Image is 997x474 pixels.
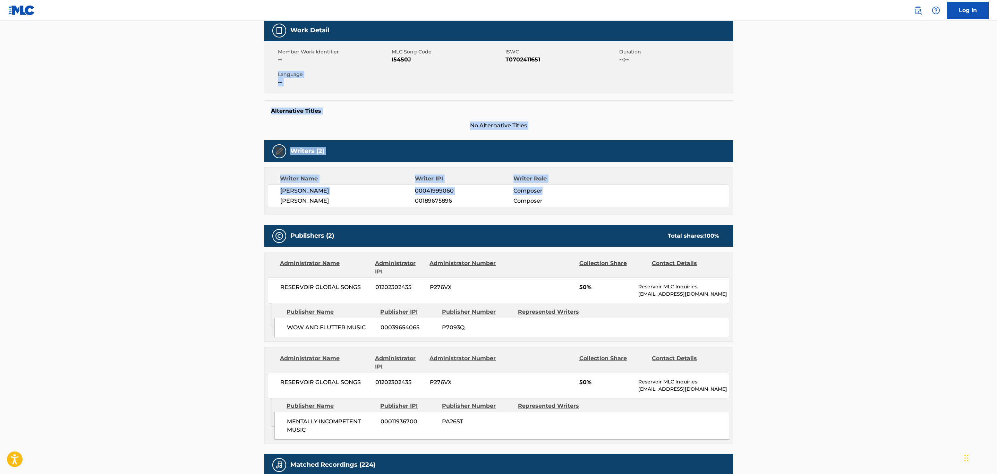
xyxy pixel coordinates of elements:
img: help [932,6,940,15]
div: Contact Details [652,354,719,371]
span: No Alternative Titles [264,121,733,130]
span: 00041999060 [415,187,513,195]
p: [EMAIL_ADDRESS][DOMAIN_NAME] [638,386,729,393]
span: 00189675896 [415,197,513,205]
img: MLC Logo [8,5,35,15]
span: 00039654065 [381,323,437,332]
p: Reservoir MLC Inquiries [638,283,729,290]
div: Writer Role [513,175,603,183]
span: 01202302435 [375,378,425,387]
span: [PERSON_NAME] [280,187,415,195]
span: -- [278,56,390,64]
div: Publisher Number [442,402,513,410]
div: Contact Details [652,259,719,276]
span: -- [278,78,390,86]
span: Member Work Identifier [278,48,390,56]
span: 100 % [705,232,719,239]
div: Publisher IPI [380,402,437,410]
span: MENTALLY INCOMPETENT MUSIC [287,417,375,434]
div: Administrator Number [429,259,497,276]
span: WOW AND FLUTTER MUSIC [287,323,375,332]
img: Matched Recordings [275,461,283,469]
img: search [914,6,922,15]
span: I5450J [392,56,504,64]
span: Duration [619,48,731,56]
div: Administrator Number [429,354,497,371]
span: RESERVOIR GLOBAL SONGS [280,378,370,387]
span: Composer [513,187,603,195]
div: Drag [964,448,969,468]
h5: Publishers (2) [290,232,334,240]
div: Publisher Name [287,308,375,316]
span: --:-- [619,56,731,64]
img: Publishers [275,232,283,240]
span: 50% [579,378,633,387]
span: Composer [513,197,603,205]
span: 50% [579,283,633,291]
span: 01202302435 [375,283,425,291]
div: Publisher Number [442,308,513,316]
div: Represented Writers [518,308,589,316]
div: Publisher Name [287,402,375,410]
div: Administrator Name [280,259,370,276]
a: Log In [947,2,989,19]
div: Collection Share [579,259,647,276]
div: Administrator Name [280,354,370,371]
h5: Alternative Titles [271,108,726,115]
span: T0702411651 [505,56,617,64]
span: [PERSON_NAME] [280,197,415,205]
div: Administrator IPI [375,354,424,371]
span: RESERVOIR GLOBAL SONGS [280,283,370,291]
h5: Matched Recordings (224) [290,461,375,469]
div: Writer Name [280,175,415,183]
a: Public Search [911,3,925,17]
img: Writers [275,147,283,155]
img: Work Detail [275,26,283,35]
div: Represented Writers [518,402,589,410]
iframe: Chat Widget [962,441,997,474]
div: Administrator IPI [375,259,424,276]
span: 00011936700 [381,417,437,426]
span: P7093Q [442,323,513,332]
span: MLC Song Code [392,48,504,56]
span: P276VX [430,378,497,387]
div: Writer IPI [415,175,514,183]
span: PA26ST [442,417,513,426]
span: Language [278,71,390,78]
div: Help [929,3,943,17]
p: [EMAIL_ADDRESS][DOMAIN_NAME] [638,290,729,298]
span: ISWC [505,48,617,56]
div: Collection Share [579,354,647,371]
span: P276VX [430,283,497,291]
h5: Work Detail [290,26,329,34]
div: Total shares: [668,232,719,240]
h5: Writers (2) [290,147,324,155]
div: Publisher IPI [380,308,437,316]
p: Reservoir MLC Inquiries [638,378,729,386]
